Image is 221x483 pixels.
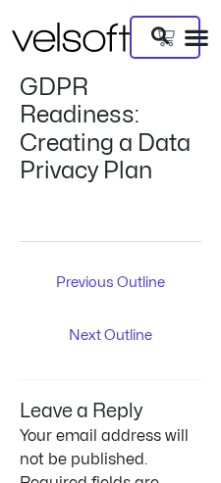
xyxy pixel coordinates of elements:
[25,267,197,301] a: Previous Outline
[20,428,189,467] span: Your email address will not be published.
[20,74,201,186] h1: GDPR Readiness: Creating a Data Privacy Plan
[25,320,197,354] a: Next Outline
[20,380,201,424] h3: Leave a Reply
[20,241,201,356] nav: Post navigation
[184,24,209,50] div: Menu Toggle
[12,23,130,52] img: Velsoft Training Materials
